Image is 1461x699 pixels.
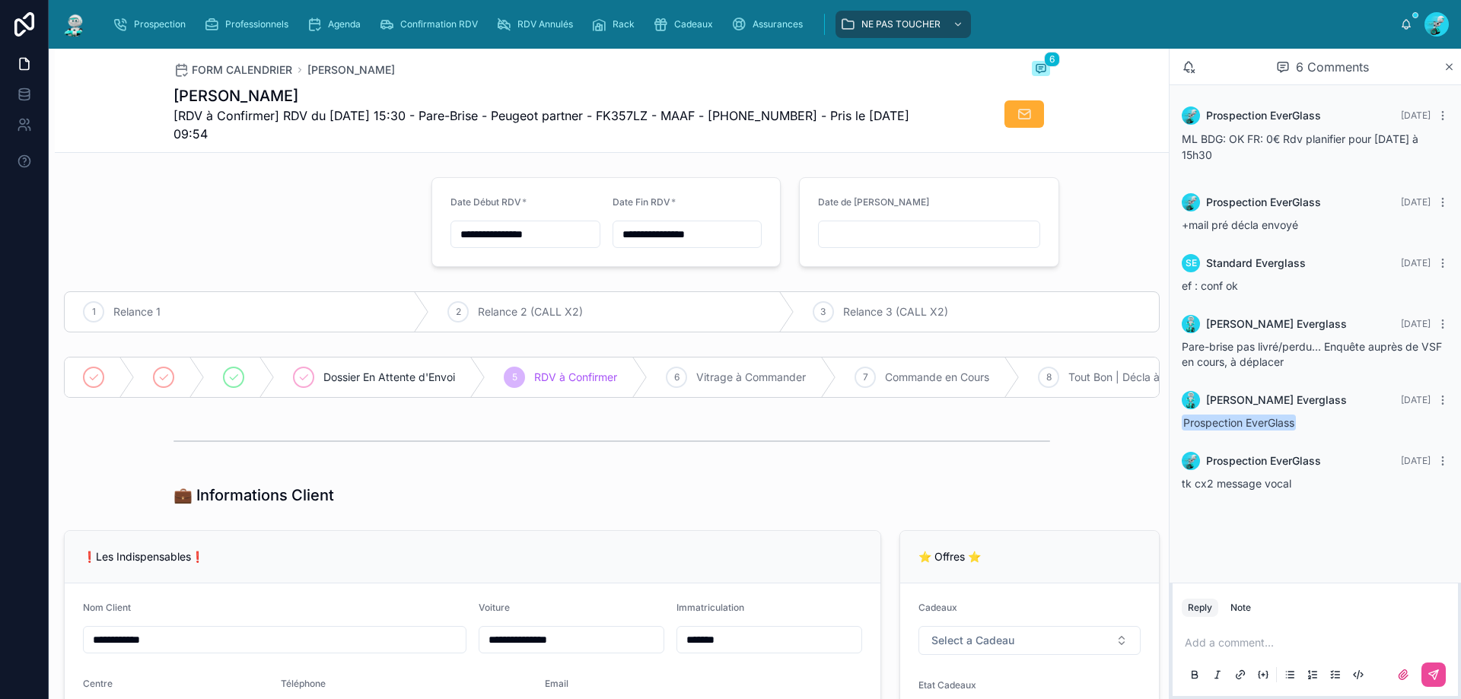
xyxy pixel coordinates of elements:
[1182,218,1298,231] span: +mail pré décla envoyé
[1186,257,1197,269] span: SE
[1182,131,1449,163] p: ML BDG: OK FR: 0€ Rdv planifier pour [DATE] à 15h30
[1230,602,1251,614] div: Note
[753,18,803,30] span: Assurances
[727,11,813,38] a: Assurances
[1206,316,1347,332] span: [PERSON_NAME] Everglass
[1182,340,1442,368] span: Pare-brise pas livré/perdu... Enquête auprès de VSF en cours, à déplacer
[1401,196,1431,208] span: [DATE]
[918,626,1141,655] button: Select Button
[1401,257,1431,268] span: [DATE]
[108,11,196,38] a: Prospection
[100,8,1400,41] div: scrollable content
[1206,392,1347,408] span: [PERSON_NAME] Everglass
[1401,455,1431,466] span: [DATE]
[1296,58,1369,76] span: 6 Comments
[173,62,292,78] a: FORM CALENDRIER
[545,678,568,689] span: Email
[918,679,976,691] span: Etat Cadeaux
[307,62,395,78] a: [PERSON_NAME]
[173,106,936,143] span: [RDV à Confirmer] RDV du [DATE] 15:30 - Pare-Brise - Peugeot partner - FK357LZ - MAAF - [PHONE_NU...
[83,678,113,689] span: Centre
[1046,371,1052,383] span: 8
[1401,110,1431,121] span: [DATE]
[492,11,584,38] a: RDV Annulés
[173,485,334,506] h1: 💼 Informations Client
[534,370,617,385] span: RDV à Confirmer
[863,371,868,383] span: 7
[1044,52,1060,67] span: 6
[931,633,1014,648] span: Select a Cadeau
[1206,256,1306,271] span: Standard Everglass
[400,18,478,30] span: Confirmation RDV
[1206,195,1321,210] span: Prospection EverGlass
[512,371,517,383] span: 5
[83,550,204,563] span: ❗Les Indispensables❗
[1401,394,1431,405] span: [DATE]
[374,11,489,38] a: Confirmation RDV
[83,602,131,613] span: Nom Client
[281,678,326,689] span: Téléphone
[587,11,645,38] a: Rack
[113,304,161,319] span: Relance 1
[61,12,88,37] img: App logo
[479,602,510,613] span: Voiture
[192,62,292,78] span: FORM CALENDRIER
[613,18,635,30] span: Rack
[134,18,186,30] span: Prospection
[323,370,455,385] span: Dossier En Attente d'Envoi
[478,304,583,319] span: Relance 2 (CALL X2)
[1206,108,1321,123] span: Prospection EverGlass
[836,11,971,38] a: NE PAS TOUCHER
[1206,453,1321,469] span: Prospection EverGlass
[225,18,288,30] span: Professionnels
[613,196,670,208] span: Date Fin RDV
[843,304,948,319] span: Relance 3 (CALL X2)
[861,18,941,30] span: NE PAS TOUCHER
[173,85,936,106] h1: [PERSON_NAME]
[918,550,981,563] span: ⭐ Offres ⭐
[648,11,724,38] a: Cadeaux
[1032,61,1050,79] button: 6
[92,306,96,318] span: 1
[676,602,744,613] span: Immatriculation
[885,370,989,385] span: Commande en Cours
[1182,477,1291,490] span: tk cx2 message vocal
[328,18,361,30] span: Agenda
[199,11,299,38] a: Professionnels
[820,306,826,318] span: 3
[1068,370,1272,385] span: Tout Bon | Décla à [GEOGRAPHIC_DATA]
[517,18,573,30] span: RDV Annulés
[1224,599,1257,617] button: Note
[1182,279,1238,292] span: ef : conf ok
[1182,415,1296,431] span: Prospection EverGlass
[302,11,371,38] a: Agenda
[674,371,680,383] span: 6
[696,370,806,385] span: Vitrage à Commander
[918,602,957,613] span: Cadeaux
[1182,599,1218,617] button: Reply
[674,18,713,30] span: Cadeaux
[450,196,521,208] span: Date Début RDV
[456,306,461,318] span: 2
[818,196,929,208] span: Date de [PERSON_NAME]
[1401,318,1431,329] span: [DATE]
